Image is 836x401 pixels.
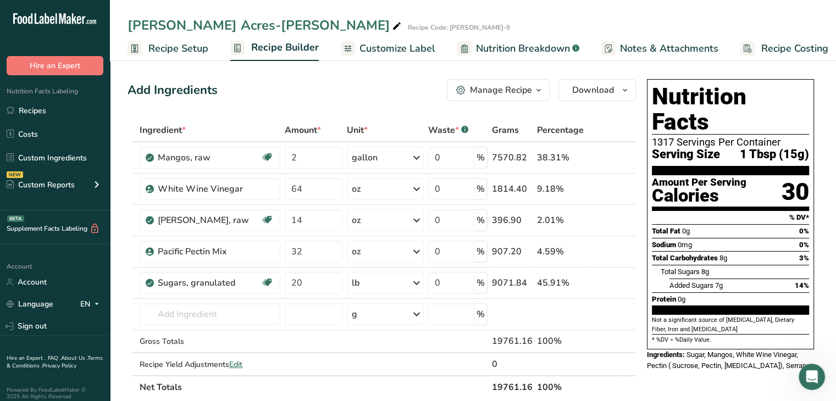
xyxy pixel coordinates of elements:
[140,303,280,325] input: Add Ingredient
[761,41,828,56] span: Recipe Costing
[678,295,685,303] span: 0g
[492,182,533,196] div: 1814.40
[80,298,103,311] div: EN
[620,41,718,56] span: Notes & Attachments
[537,245,584,258] div: 4.59%
[799,364,825,390] iframe: Intercom live chat
[447,79,550,101] button: Manage Recipe
[652,227,680,235] span: Total Fat
[535,375,586,398] th: 100%
[652,211,809,224] section: % DV*
[661,268,700,276] span: Total Sugars
[492,245,533,258] div: 907.20
[470,83,532,97] div: Manage Recipe
[669,281,713,289] span: Added Sugars
[795,281,809,289] span: 14%
[537,182,584,196] div: 9.18%
[558,79,636,101] button: Download
[492,358,533,371] div: 0
[158,245,274,258] div: Pacific Pectin Mix
[537,214,584,227] div: 2.01%
[537,276,584,289] div: 45.91%
[158,151,261,164] div: Mangos, raw
[647,350,814,370] span: Sugar, Mangos, White Wine Vinegar, Pectin ( Sucrose, Pectin, [MEDICAL_DATA]), Serranos
[148,41,208,56] span: Recipe Setup
[492,124,519,137] span: Grams
[7,387,103,400] div: Powered By FoodLabelMaker © 2025 All Rights Reserved
[601,36,718,61] a: Notes & Attachments
[476,41,570,56] span: Nutrition Breakdown
[7,294,53,314] a: Language
[492,335,533,348] div: 19761.16
[799,227,809,235] span: 0%
[652,148,720,161] span: Serving Size
[492,151,533,164] div: 7570.82
[647,350,685,359] span: Ingredients:
[140,336,280,347] div: Gross Totals
[128,36,208,61] a: Recipe Setup
[652,316,809,334] section: Not a significant source of [MEDICAL_DATA], Dietary Fiber, Iron and [MEDICAL_DATA]
[48,354,61,362] a: FAQ .
[140,124,186,137] span: Ingredient
[7,354,46,362] a: Hire an Expert .
[715,281,723,289] span: 7g
[678,241,692,249] span: 0mg
[7,215,24,222] div: BETA
[359,41,435,56] span: Customize Label
[701,268,709,276] span: 8g
[408,23,510,32] div: Recipe Code: [PERSON_NAME]-9
[740,148,809,161] span: 1 Tbsp (15g)
[799,254,809,262] span: 3%
[230,35,319,62] a: Recipe Builder
[285,124,321,137] span: Amount
[652,84,809,135] h1: Nutrition Facts
[572,83,614,97] span: Download
[652,254,718,262] span: Total Carbohydrates
[652,188,746,204] div: Calories
[428,124,468,137] div: Waste
[492,214,533,227] div: 396.90
[352,276,359,289] div: lb
[352,245,361,258] div: oz
[42,362,76,370] a: Privacy Policy
[352,151,378,164] div: gallon
[537,151,584,164] div: 38.31%
[7,56,103,75] button: Hire an Expert
[537,124,584,137] span: Percentage
[158,182,274,196] div: White Wine Vinegar
[652,241,676,249] span: Sodium
[128,81,218,99] div: Add Ingredients
[352,182,361,196] div: oz
[782,177,809,207] div: 30
[652,295,676,303] span: Protein
[740,36,828,61] a: Recipe Costing
[229,359,242,370] span: Edit
[140,359,280,370] div: Recipe Yield Adjustments
[352,214,361,227] div: oz
[652,137,809,148] div: 1317 Servings Per Container
[341,36,435,61] a: Customize Label
[137,375,490,398] th: Net Totals
[682,227,690,235] span: 0g
[7,354,103,370] a: Terms & Conditions .
[251,40,319,55] span: Recipe Builder
[799,241,809,249] span: 0%
[719,254,727,262] span: 8g
[652,334,809,344] section: * %DV = %Daily Value.
[128,15,403,35] div: [PERSON_NAME] Acres-[PERSON_NAME]
[652,177,746,188] div: Amount Per Serving
[457,36,579,61] a: Nutrition Breakdown
[490,375,535,398] th: 19761.16
[347,124,368,137] span: Unit
[492,276,533,289] div: 9071.84
[158,276,261,289] div: Sugars, granulated
[7,171,23,178] div: NEW
[61,354,87,362] a: About Us .
[158,214,261,227] div: [PERSON_NAME], raw
[352,308,357,321] div: g
[7,179,75,191] div: Custom Reports
[537,335,584,348] div: 100%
